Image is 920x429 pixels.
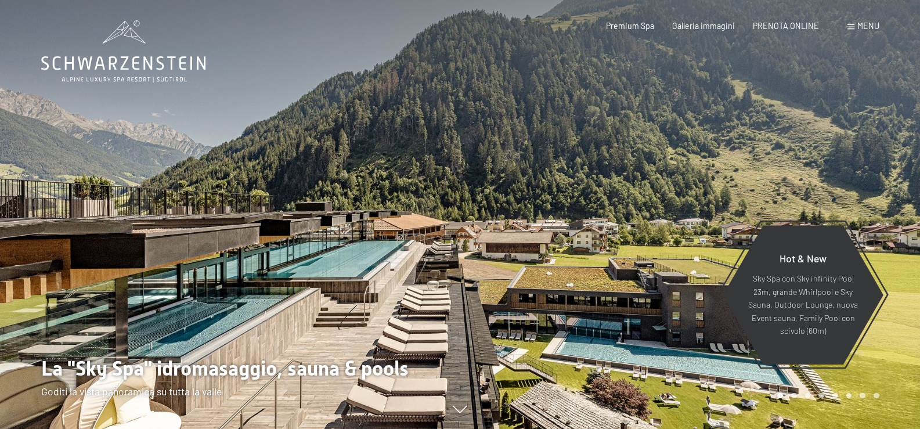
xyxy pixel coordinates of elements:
div: Carousel Pagination [773,393,879,399]
div: Carousel Page 8 [874,393,879,399]
div: Carousel Page 3 [805,393,811,399]
a: Premium Spa [606,21,654,31]
a: PRENOTA ONLINE [753,21,819,31]
div: Carousel Page 4 [818,393,824,399]
span: Menu [857,21,879,31]
div: Carousel Page 7 [860,393,865,399]
div: Carousel Page 1 (Current Slide) [777,393,783,399]
a: Hot & New Sky Spa con Sky infinity Pool 23m, grande Whirlpool e Sky Sauna, Outdoor Lounge, nuova ... [722,225,884,365]
div: Carousel Page 5 [832,393,838,399]
p: Sky Spa con Sky infinity Pool 23m, grande Whirlpool e Sky Sauna, Outdoor Lounge, nuova Event saun... [748,272,858,338]
a: Galleria immagini [672,21,735,31]
div: Carousel Page 2 [791,393,797,399]
div: Carousel Page 6 [846,393,852,399]
span: Hot & New [780,252,827,265]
